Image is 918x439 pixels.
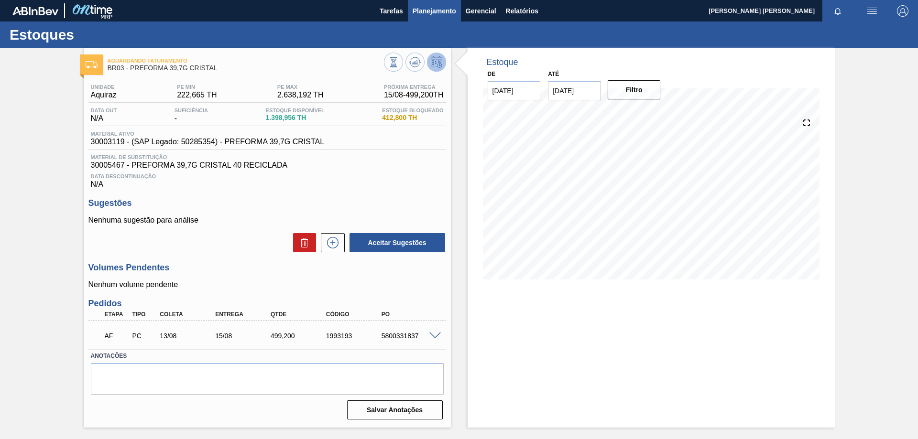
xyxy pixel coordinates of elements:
div: 499,200 [268,332,330,340]
span: 30005467 - PREFORMA 39,7G CRISTAL 40 RECICLADA [91,161,444,170]
span: Gerencial [466,5,496,17]
button: Salvar Anotações [347,400,443,419]
div: 5800331837 [379,332,441,340]
span: PE MAX [277,84,324,90]
div: Qtde [268,311,330,318]
span: Aquiraz [91,91,117,99]
div: Pedido de Compra [130,332,158,340]
div: N/A [88,170,446,189]
div: Excluir Sugestões [288,233,316,252]
button: Desprogramar Estoque [427,53,446,72]
span: 2.638,192 TH [277,91,324,99]
label: Anotações [91,349,444,363]
input: dd/mm/yyyy [548,81,601,100]
span: Suficiência [175,107,208,113]
p: Nenhuma sugestão para análise [88,216,446,225]
button: Atualizar Gráfico [405,53,425,72]
h3: Volumes Pendentes [88,263,446,273]
label: De [488,71,496,77]
button: Aceitar Sugestões [350,233,445,252]
span: Estoque Disponível [266,107,325,113]
button: Visão Geral dos Estoques [384,53,403,72]
input: dd/mm/yyyy [488,81,541,100]
div: - [172,107,210,123]
span: 30003119 - (SAP Legado: 50285354) - PREFORMA 39,7G CRISTAL [91,138,325,146]
h3: Pedidos [88,299,446,309]
h3: Sugestões [88,198,446,208]
span: Planejamento [413,5,456,17]
div: 15/08/2025 [213,332,275,340]
span: 222,665 TH [177,91,217,99]
span: Data Descontinuação [91,173,444,179]
span: Unidade [91,84,117,90]
span: Data out [91,107,117,113]
p: AF [105,332,129,340]
div: 13/08/2025 [157,332,219,340]
div: Tipo [130,311,158,318]
img: Ícone [86,61,98,68]
span: Próxima Entrega [384,84,444,90]
div: Etapa [102,311,131,318]
span: Relatórios [506,5,538,17]
span: PE MIN [177,84,217,90]
span: 1.398,956 TH [266,114,325,121]
div: Estoque [487,57,518,67]
div: N/A [88,107,120,123]
div: Aguardando Faturamento [102,325,131,346]
button: Filtro [608,80,661,99]
img: TNhmsLtSVTkK8tSr43FrP2fwEKptu5GPRR3wAAAABJRU5ErkJggg== [12,7,58,15]
div: 1993193 [324,332,386,340]
div: PO [379,311,441,318]
span: BR03 - PREFORMA 39,7G CRISTAL [108,64,384,72]
span: Aguardando Faturamento [108,58,384,64]
span: 15/08 - 499,200 TH [384,91,444,99]
span: Material ativo [91,131,325,137]
button: Notificações [822,4,853,18]
img: userActions [866,5,878,17]
div: Entrega [213,311,275,318]
div: Aceitar Sugestões [345,232,446,253]
span: 412,800 TH [382,114,443,121]
div: Coleta [157,311,219,318]
span: Estoque Bloqueado [382,107,443,113]
div: Nova sugestão [316,233,345,252]
label: Até [548,71,559,77]
div: Código [324,311,386,318]
img: Logout [897,5,908,17]
span: Material de Substituição [91,154,444,160]
h1: Estoques [10,29,179,40]
span: Tarefas [380,5,403,17]
p: Nenhum volume pendente [88,280,446,289]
